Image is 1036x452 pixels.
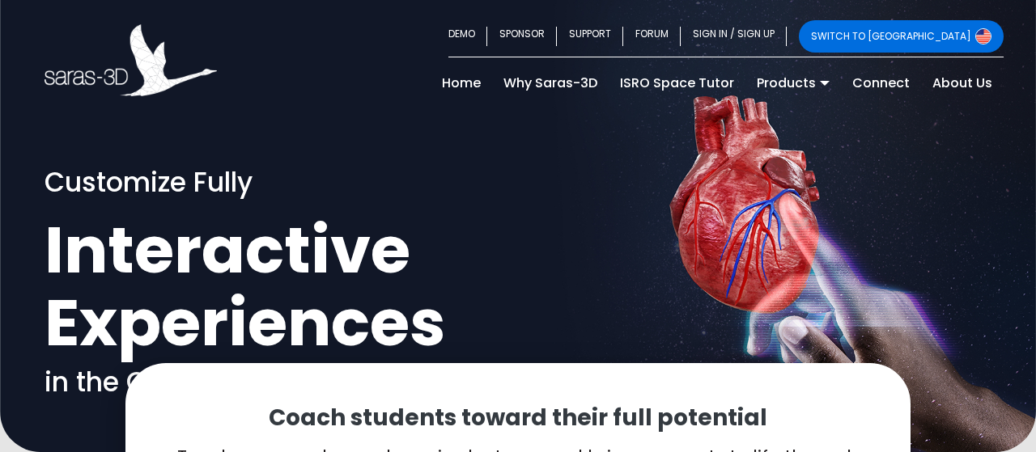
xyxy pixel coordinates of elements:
[45,166,506,201] p: Customize Fully
[623,20,681,53] a: FORUM
[492,70,609,96] a: Why Saras-3D
[799,20,1004,53] a: SWITCH TO [GEOGRAPHIC_DATA]
[487,20,557,53] a: SPONSOR
[921,70,1004,96] a: About Us
[448,20,487,53] a: DEMO
[45,365,506,400] p: in the Classroom
[841,70,921,96] a: Connect
[431,70,492,96] a: Home
[45,24,217,96] img: Saras 3D
[975,28,991,44] img: Switch to USA
[45,213,506,359] h1: Interactive Experiences
[557,20,623,53] a: SUPPORT
[681,20,787,53] a: SIGN IN / SIGN UP
[609,70,745,96] a: ISRO Space Tutor
[166,403,870,433] p: Coach students toward their full potential
[745,70,841,96] a: Products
